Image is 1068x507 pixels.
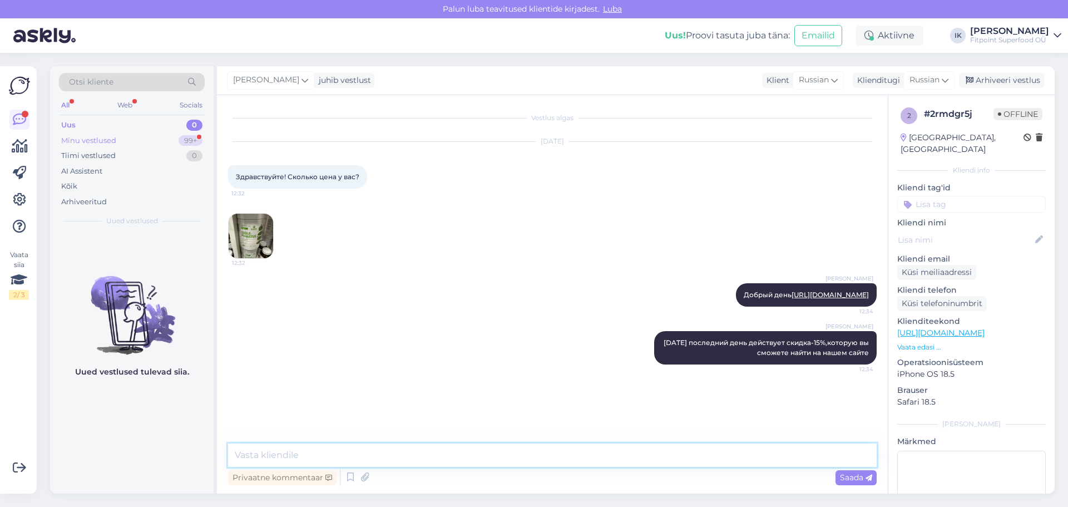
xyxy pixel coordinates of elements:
[853,75,900,86] div: Klienditugi
[9,290,29,300] div: 2 / 3
[61,135,116,146] div: Minu vestlused
[186,150,202,161] div: 0
[897,296,987,311] div: Küsi telefoninumbrit
[744,291,869,299] span: Добрый день
[61,181,77,192] div: Kõik
[970,27,1049,36] div: [PERSON_NAME]
[664,338,871,357] span: [DATE] последний день действует скидка-15%,которую вы сможете найти на нашем сайте
[897,253,1046,265] p: Kliendi email
[840,472,872,483] span: Saada
[179,135,202,146] div: 99+
[9,75,30,96] img: Askly Logo
[61,120,76,131] div: Uus
[229,214,273,258] img: Attachment
[897,182,1046,194] p: Kliendi tag'id
[75,366,189,378] p: Uued vestlused tulevad siia.
[50,256,214,356] img: No chats
[61,166,102,177] div: AI Assistent
[897,284,1046,296] p: Kliendi telefon
[901,132,1023,155] div: [GEOGRAPHIC_DATA], [GEOGRAPHIC_DATA]
[228,470,337,485] div: Privaatne kommentaar
[856,26,923,46] div: Aktiivne
[232,259,274,267] span: 12:32
[600,4,625,14] span: Luba
[825,274,873,283] span: [PERSON_NAME]
[898,234,1033,246] input: Lisa nimi
[897,342,1046,352] p: Vaata edasi ...
[106,216,158,226] span: Uued vestlused
[897,368,1046,380] p: iPhone OS 18.5
[314,75,371,86] div: juhib vestlust
[61,150,116,161] div: Tiimi vestlused
[186,120,202,131] div: 0
[792,291,869,299] a: [URL][DOMAIN_NAME]
[115,98,135,112] div: Web
[665,30,686,41] b: Uus!
[993,108,1042,120] span: Offline
[970,27,1061,45] a: [PERSON_NAME]Fitpoint Superfood OÜ
[959,73,1045,88] div: Arhiveeri vestlus
[897,217,1046,229] p: Kliendi nimi
[832,307,873,316] span: 12:34
[233,74,299,86] span: [PERSON_NAME]
[897,357,1046,368] p: Operatsioonisüsteem
[832,365,873,373] span: 12:34
[228,113,877,123] div: Vestlus algas
[9,250,29,300] div: Vaata siia
[897,316,1046,327] p: Klienditeekond
[970,36,1049,45] div: Fitpoint Superfood OÜ
[231,189,273,198] span: 12:32
[950,28,966,43] div: IK
[794,25,842,46] button: Emailid
[907,111,911,120] span: 2
[665,29,790,42] div: Proovi tasuta juba täna:
[61,196,107,208] div: Arhiveeritud
[897,196,1046,213] input: Lisa tag
[897,328,985,338] a: [URL][DOMAIN_NAME]
[799,74,829,86] span: Russian
[228,136,877,146] div: [DATE]
[825,322,873,331] span: [PERSON_NAME]
[177,98,205,112] div: Socials
[69,76,113,88] span: Otsi kliente
[897,385,1046,396] p: Brauser
[236,173,359,181] span: Здравствуйте! Сколько цена у вас?
[897,436,1046,447] p: Märkmed
[762,75,789,86] div: Klient
[924,107,993,121] div: # 2rmdgr5j
[59,98,72,112] div: All
[897,419,1046,429] div: [PERSON_NAME]
[897,396,1046,408] p: Safari 18.5
[897,165,1046,175] div: Kliendi info
[897,265,976,280] div: Küsi meiliaadressi
[909,74,940,86] span: Russian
